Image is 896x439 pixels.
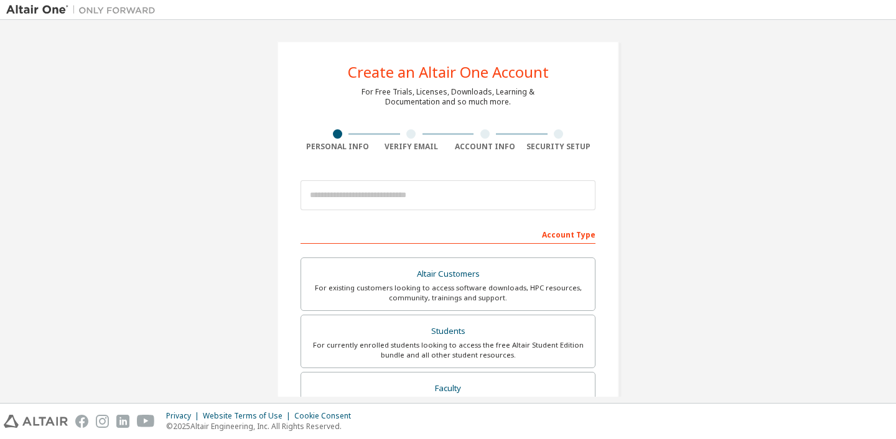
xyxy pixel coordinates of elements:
[166,421,358,432] p: © 2025 Altair Engineering, Inc. All Rights Reserved.
[309,266,587,283] div: Altair Customers
[362,87,534,107] div: For Free Trials, Licenses, Downloads, Learning & Documentation and so much more.
[6,4,162,16] img: Altair One
[309,340,587,360] div: For currently enrolled students looking to access the free Altair Student Edition bundle and all ...
[96,415,109,428] img: instagram.svg
[375,142,449,152] div: Verify Email
[116,415,129,428] img: linkedin.svg
[301,142,375,152] div: Personal Info
[348,65,549,80] div: Create an Altair One Account
[75,415,88,428] img: facebook.svg
[522,142,596,152] div: Security Setup
[309,283,587,303] div: For existing customers looking to access software downloads, HPC resources, community, trainings ...
[166,411,203,421] div: Privacy
[301,224,595,244] div: Account Type
[309,380,587,397] div: Faculty
[448,142,522,152] div: Account Info
[309,323,587,340] div: Students
[137,415,155,428] img: youtube.svg
[4,415,68,428] img: altair_logo.svg
[203,411,294,421] div: Website Terms of Use
[294,411,358,421] div: Cookie Consent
